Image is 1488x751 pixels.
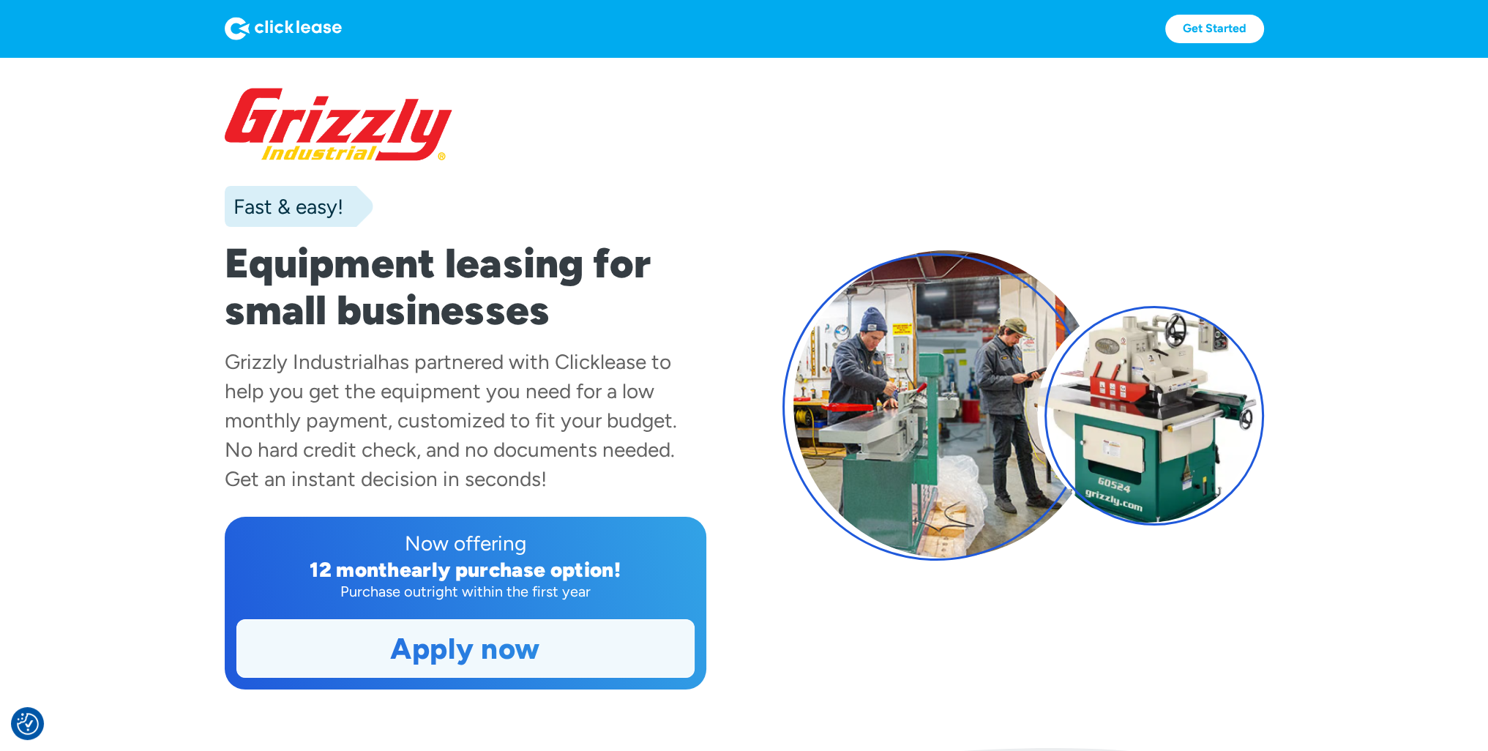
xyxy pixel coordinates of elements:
[225,17,342,40] img: Logo
[225,349,378,374] div: Grizzly Industrial
[400,557,621,582] div: early purchase option!
[225,192,343,221] div: Fast & easy!
[17,713,39,735] img: Revisit consent button
[237,620,694,677] a: Apply now
[236,528,695,558] div: Now offering
[225,240,706,334] h1: Equipment leasing for small businesses
[225,349,677,491] div: has partnered with Clicklease to help you get the equipment you need for a low monthly payment, c...
[236,581,695,602] div: Purchase outright within the first year
[17,713,39,735] button: Consent Preferences
[1165,15,1264,43] a: Get Started
[310,557,400,582] div: 12 month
